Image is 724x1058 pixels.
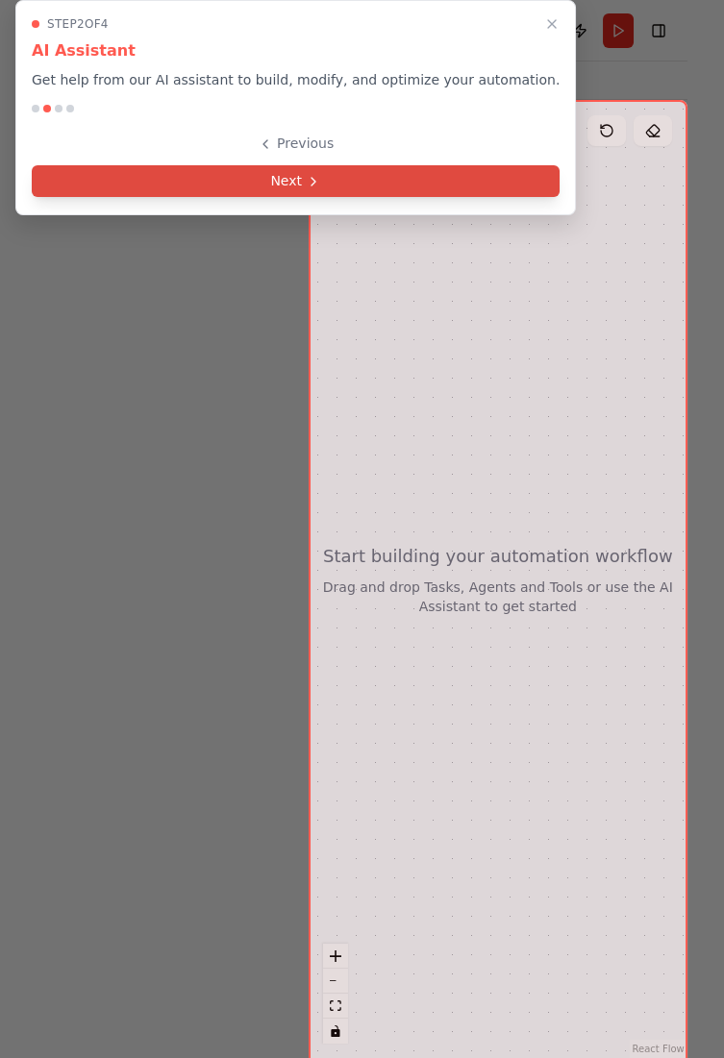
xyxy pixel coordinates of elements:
[47,16,109,32] span: Step 2 of 4
[32,70,560,89] p: Get help from our AI assistant to build, modify, and optimize your automation.
[32,128,560,160] button: Previous
[540,12,563,36] button: Close walkthrough
[32,165,560,197] button: Next
[32,39,560,62] h3: AI Assistant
